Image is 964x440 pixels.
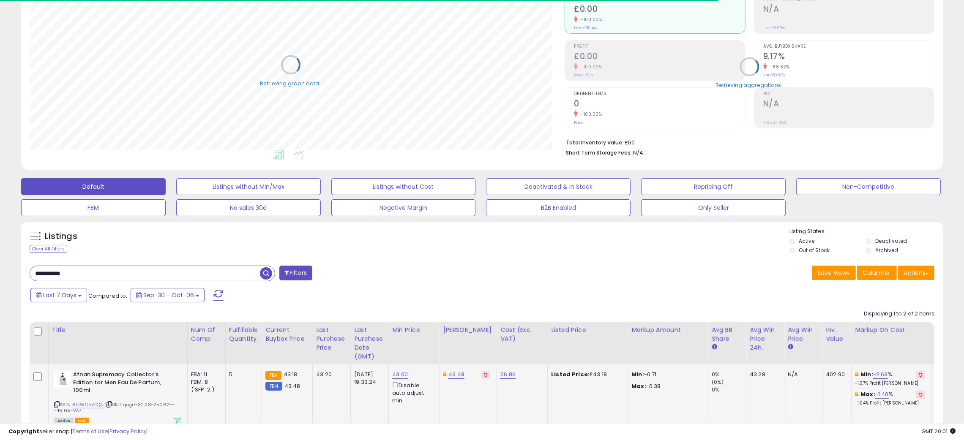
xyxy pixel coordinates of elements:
span: 43.18 [284,370,298,378]
div: [PERSON_NAME] [443,326,493,334]
div: N/A [788,371,816,378]
span: Sep-30 - Oct-06 [143,291,194,299]
button: B2B Enabled [486,199,631,216]
button: Sep-30 - Oct-06 [131,288,205,302]
div: £43.18 [551,371,621,378]
div: Min Price [392,326,436,334]
button: Actions [898,266,934,280]
small: (0%) [712,379,724,386]
label: Deactivated [875,237,907,244]
b: Afnan Supremacy Collector's Edition for Men Eau De Parfum, 100ml [73,371,176,397]
div: FBM: 8 [191,378,219,386]
small: FBA [265,371,281,380]
div: [DATE] 19:33:24 [354,371,382,386]
a: B07WC5V4QN [71,401,104,408]
button: Negative Margin [331,199,476,216]
div: Title [52,326,184,334]
div: 43.28 [750,371,778,378]
div: Last Purchase Date (GMT) [354,326,385,361]
div: Avg Win Price [788,326,819,343]
p: -1.04% Profit [PERSON_NAME] [855,400,925,406]
span: FBA [75,418,89,425]
span: Last 7 Days [43,291,76,299]
th: The percentage added to the cost of goods (COGS) that forms the calculator for Min & Max prices. [852,322,932,364]
button: Filters [279,266,312,280]
div: Inv. value [826,326,848,343]
span: 2025-10-14 20:01 GMT [921,427,956,435]
div: Fulfillable Quantity [229,326,258,343]
strong: Min: [631,370,644,378]
p: -0.38 [631,383,702,390]
div: Last Purchase Price [316,326,347,352]
strong: Max: [631,382,646,390]
a: Privacy Policy [109,427,147,435]
b: Max: [860,390,875,398]
div: Avg BB Share [712,326,743,343]
div: Listed Price [551,326,624,334]
div: 0% [712,371,746,378]
span: 43.48 [284,382,300,390]
button: Non-Competitive [796,178,941,195]
button: No sales 30d [176,199,321,216]
div: Disable auto adjust min [392,380,433,405]
div: 0% [712,386,746,394]
p: Listing States: [789,228,943,236]
button: Default [21,178,166,195]
div: Cost (Exc. VAT) [500,326,544,343]
div: Markup on Cost [855,326,928,334]
p: -1.97% Profit [PERSON_NAME] [855,380,925,386]
strong: Copyright [8,427,39,435]
div: Markup Amount [631,326,705,334]
div: Avg Win Price 24h. [750,326,781,352]
h5: Listings [45,231,77,242]
button: Save View [812,266,856,280]
div: % [855,371,925,386]
div: Current Buybox Price [265,326,309,343]
span: Compared to: [88,292,127,300]
span: All listings currently available for purchase on Amazon [54,418,74,425]
small: Avg Win Price. [788,343,793,351]
span: | SKU: qogit-32.23-25062---49.69-VA7 [54,401,175,414]
a: 43.48 [448,370,464,379]
button: Columns [857,266,897,280]
div: ( SFP: 2 ) [191,386,219,394]
div: Num of Comp. [191,326,222,343]
small: Avg BB Share. [712,343,717,351]
button: Last 7 Days [30,288,87,302]
div: seller snap | | [8,428,147,436]
p: -0.71 [631,371,702,378]
button: Listings without Min/Max [176,178,321,195]
div: FBA: 11 [191,371,219,378]
label: Out of Stock [799,247,830,254]
div: 402.90 [826,371,845,378]
b: Min: [860,370,873,378]
a: -2.63 [873,370,888,379]
a: 26.86 [500,370,516,379]
div: Retrieving graph data.. [260,79,322,87]
button: Deactivated & In Stock [486,178,631,195]
b: Listed Price: [551,370,590,378]
button: FBM [21,199,166,216]
button: Repricing Off [641,178,786,195]
div: Retrieving aggregations.. [715,81,784,89]
button: Only Seller [641,199,786,216]
a: Terms of Use [72,427,108,435]
div: 43.20 [316,371,344,378]
small: FBM [265,382,282,391]
button: Listings without Cost [331,178,476,195]
div: Clear All Filters [30,245,67,253]
div: % [855,391,925,406]
label: Active [799,237,814,244]
img: 41afXLZIwiL._SL40_.jpg [54,371,71,388]
div: ASIN: [54,371,181,424]
span: Columns [863,269,889,277]
div: 5 [229,371,255,378]
a: 43.00 [392,370,408,379]
label: Archived [875,247,898,254]
a: -1.40 [875,390,889,399]
div: Displaying 1 to 2 of 2 items [864,310,934,318]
